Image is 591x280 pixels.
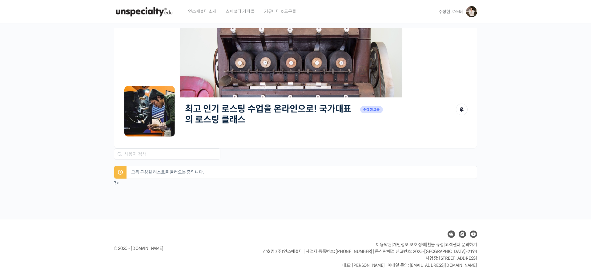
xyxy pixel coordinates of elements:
a: 개인정보 보호 정책 [393,242,426,247]
span: 수강생 그룹 [360,106,383,113]
img: Group logo of 최고 인기 로스팅 수업을 온라인으로! 국가대표의 로스팅 클래스 [123,85,176,137]
span: 주성현 로스터 [439,9,463,14]
p: 그룹 구성원 리스트를 불러오는 중입니다. [130,166,477,179]
a: 이용약관 [376,242,392,247]
div: © 2025 - [DOMAIN_NAME] [114,244,247,253]
div: ?> [114,166,477,187]
span: 고객센터 문의하기 [445,242,477,247]
p: | | | 상호명: (주)언스페셜티 | 사업자 등록번호: [PHONE_NUMBER] | 통신판매업 신고번호: 2025-[GEOGRAPHIC_DATA]-2194 사업장: [ST... [263,241,477,269]
a: 환불 규정 [427,242,444,247]
input: 사용자 검색 [114,149,220,159]
h2: 최고 인기 로스팅 수업을 온라인으로! 국가대표의 로스팅 클래스 [185,104,357,125]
